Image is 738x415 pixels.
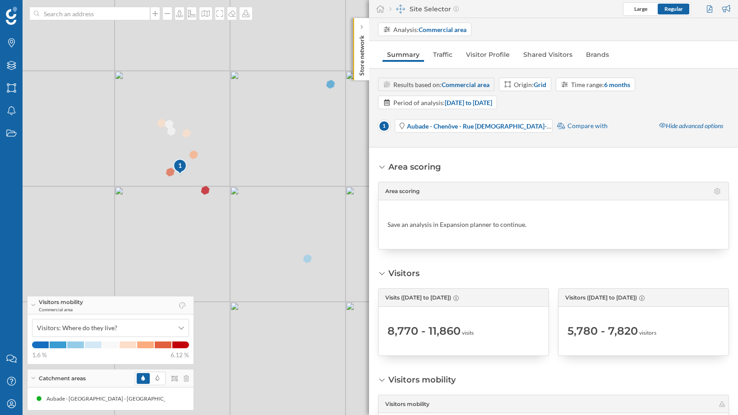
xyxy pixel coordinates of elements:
[388,374,456,386] div: Visitors mobility
[419,26,466,33] strong: Commercial area
[385,294,451,302] span: Visits ([DATE] to [DATE])
[171,350,189,360] span: 6.12 %
[37,394,280,403] div: Aubade - [GEOGRAPHIC_DATA] - [GEOGRAPHIC_DATA][DEMOGRAPHIC_DATA] (Commercial area)
[393,25,466,34] div: Analysis:
[567,324,638,338] span: 5,780 - 7,820
[396,5,405,14] img: dashboards-manager.svg
[39,374,86,383] span: Catchment areas
[571,80,630,89] div: Time range:
[39,306,83,313] span: Commercial area
[567,121,608,130] span: Compare with
[442,81,489,88] strong: Commercial area
[6,7,17,25] img: Geoblink Logo
[173,161,188,170] div: 1
[664,5,683,12] span: Regular
[357,32,366,76] p: Store network
[385,400,429,408] span: Visitors mobility
[429,47,457,62] a: Traffic
[387,220,526,229] div: Save an analysis in Expansion planner to continue.
[639,329,656,337] span: visitors
[378,120,390,132] span: 1
[388,161,441,173] div: Area scoring
[393,80,489,89] div: Results based on:
[388,267,420,279] div: Visitors
[654,118,729,134] div: Hide advanced options
[581,47,613,62] a: Brands
[565,294,637,302] span: Visitors ([DATE] to [DATE])
[445,99,492,106] strong: [DATE] to [DATE]
[387,324,461,338] span: 8,770 - 11,860
[462,329,474,337] span: visits
[173,158,186,175] div: 1
[534,81,546,88] strong: Grid
[39,298,83,306] span: Visitors mobility
[604,81,630,88] strong: 6 months
[393,98,492,107] div: Period of analysis:
[173,158,188,176] img: pois-map-marker.svg
[32,350,47,360] span: 1.6 %
[385,187,420,195] span: Area scoring
[519,47,577,62] a: Shared Visitors
[514,80,546,89] div: Origin:
[634,5,647,12] span: Large
[407,122,565,130] strong: Aubade - Chenôve - Rue [DEMOGRAPHIC_DATA]-Lussac
[383,47,424,62] a: Summary
[37,323,117,332] span: Visitors: Where do they live?
[461,47,514,62] a: Visitor Profile
[389,5,459,14] div: Site Selector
